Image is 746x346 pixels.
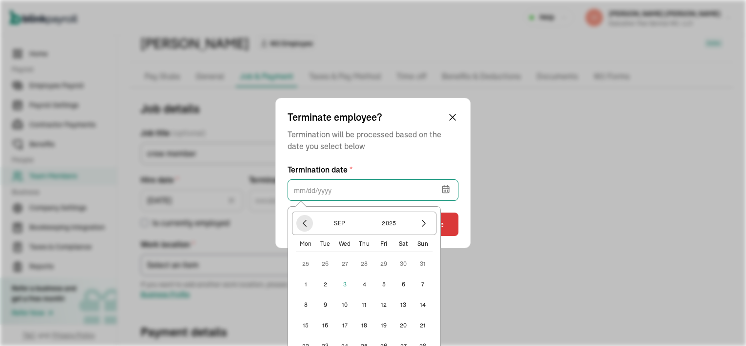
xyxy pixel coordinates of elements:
div: Sun [413,240,433,248]
div: Wed [335,240,354,248]
button: 19 [374,316,394,335]
button: 27 [335,254,354,274]
button: 20 [394,316,413,335]
button: 9 [315,295,335,315]
button: 11 [354,295,374,315]
button: 10 [335,295,354,315]
button: 3 [335,275,354,294]
div: Thu [354,240,374,248]
button: 17 [335,316,354,335]
button: 18 [354,316,374,335]
button: 6 [394,275,413,294]
div: Sat [394,240,413,248]
button: 26 [315,254,335,274]
button: 7 [413,275,433,294]
button: 8 [296,295,315,315]
button: 29 [374,254,394,274]
button: 21 [413,316,433,335]
span: Terminate employee? [288,110,382,125]
button: Sep [316,215,363,232]
button: 25 [296,254,315,274]
button: 13 [394,295,413,315]
button: 2025 [366,215,413,232]
button: 28 [354,254,374,274]
button: 1 [296,275,315,294]
button: 4 [354,275,374,294]
button: 15 [296,316,315,335]
label: Termination date [288,164,458,175]
p: Termination will be processed based on the date you select below [288,129,458,152]
button: 5 [374,275,394,294]
input: mm/dd/yyyy [288,179,458,201]
button: 12 [374,295,394,315]
button: 16 [315,316,335,335]
button: 31 [413,254,433,274]
div: Tue [315,240,335,248]
button: 30 [394,254,413,274]
div: Mon [296,240,315,248]
button: 14 [413,295,433,315]
div: Fri [374,240,394,248]
button: 2 [315,275,335,294]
